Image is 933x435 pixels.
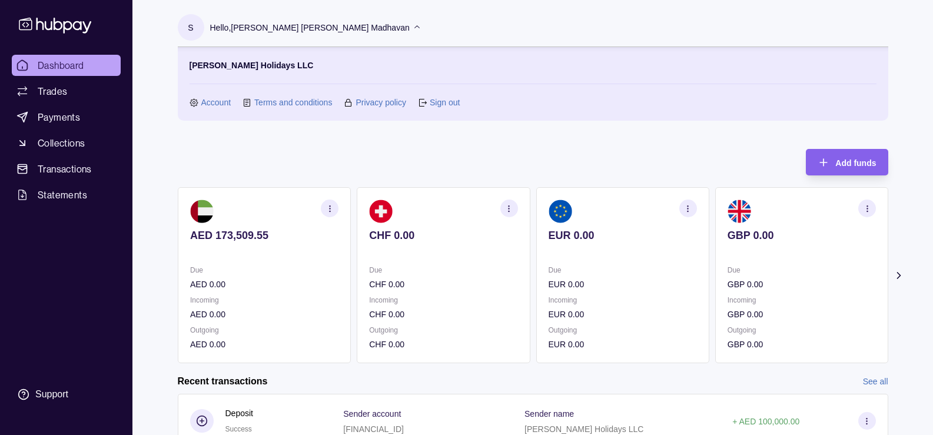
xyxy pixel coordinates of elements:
p: [PERSON_NAME] Holidays LLC [524,424,643,434]
p: Sender account [343,409,401,419]
p: EUR 0.00 [548,278,696,291]
p: CHF 0.00 [369,278,517,291]
span: Payments [38,110,80,124]
h2: Recent transactions [178,375,268,388]
span: Success [225,425,252,433]
p: Incoming [548,294,696,307]
p: AED 0.00 [190,308,338,321]
img: ch [369,200,393,223]
img: ae [190,200,214,223]
p: Due [190,264,338,277]
a: Statements [12,184,121,205]
img: eu [548,200,572,223]
p: AED 0.00 [190,338,338,351]
p: Outgoing [190,324,338,337]
a: Terms and conditions [254,96,332,109]
a: Account [201,96,231,109]
p: AED 0.00 [190,278,338,291]
span: Add funds [835,158,876,168]
p: EUR 0.00 [548,308,696,321]
p: CHF 0.00 [369,338,517,351]
p: Outgoing [727,324,875,337]
p: Incoming [369,294,517,307]
p: CHF 0.00 [369,308,517,321]
p: Due [369,264,517,277]
p: Due [727,264,875,277]
p: GBP 0.00 [727,229,875,242]
p: Hello, [PERSON_NAME] [PERSON_NAME] Madhavan [210,21,410,34]
a: Support [12,382,121,407]
a: Privacy policy [356,96,406,109]
a: Trades [12,81,121,102]
p: Incoming [190,294,338,307]
p: Sender name [524,409,574,419]
p: EUR 0.00 [548,338,696,351]
p: S [188,21,193,34]
button: Add funds [806,149,888,175]
img: gb [727,200,751,223]
a: Sign out [430,96,460,109]
div: Support [35,388,68,401]
a: See all [863,375,888,388]
p: CHF 0.00 [369,229,517,242]
span: Transactions [38,162,92,176]
p: AED 173,509.55 [190,229,338,242]
p: GBP 0.00 [727,338,875,351]
p: GBP 0.00 [727,308,875,321]
a: Payments [12,107,121,128]
p: Deposit [225,407,253,420]
p: Outgoing [369,324,517,337]
p: EUR 0.00 [548,229,696,242]
span: Collections [38,136,85,150]
a: Dashboard [12,55,121,76]
p: GBP 0.00 [727,278,875,291]
span: Dashboard [38,58,84,72]
p: Outgoing [548,324,696,337]
p: [FINANCIAL_ID] [343,424,404,434]
p: + AED 100,000.00 [732,417,799,426]
a: Transactions [12,158,121,180]
p: Due [548,264,696,277]
p: [PERSON_NAME] Holidays LLC [190,59,314,72]
span: Statements [38,188,87,202]
span: Trades [38,84,67,98]
p: Incoming [727,294,875,307]
a: Collections [12,132,121,154]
